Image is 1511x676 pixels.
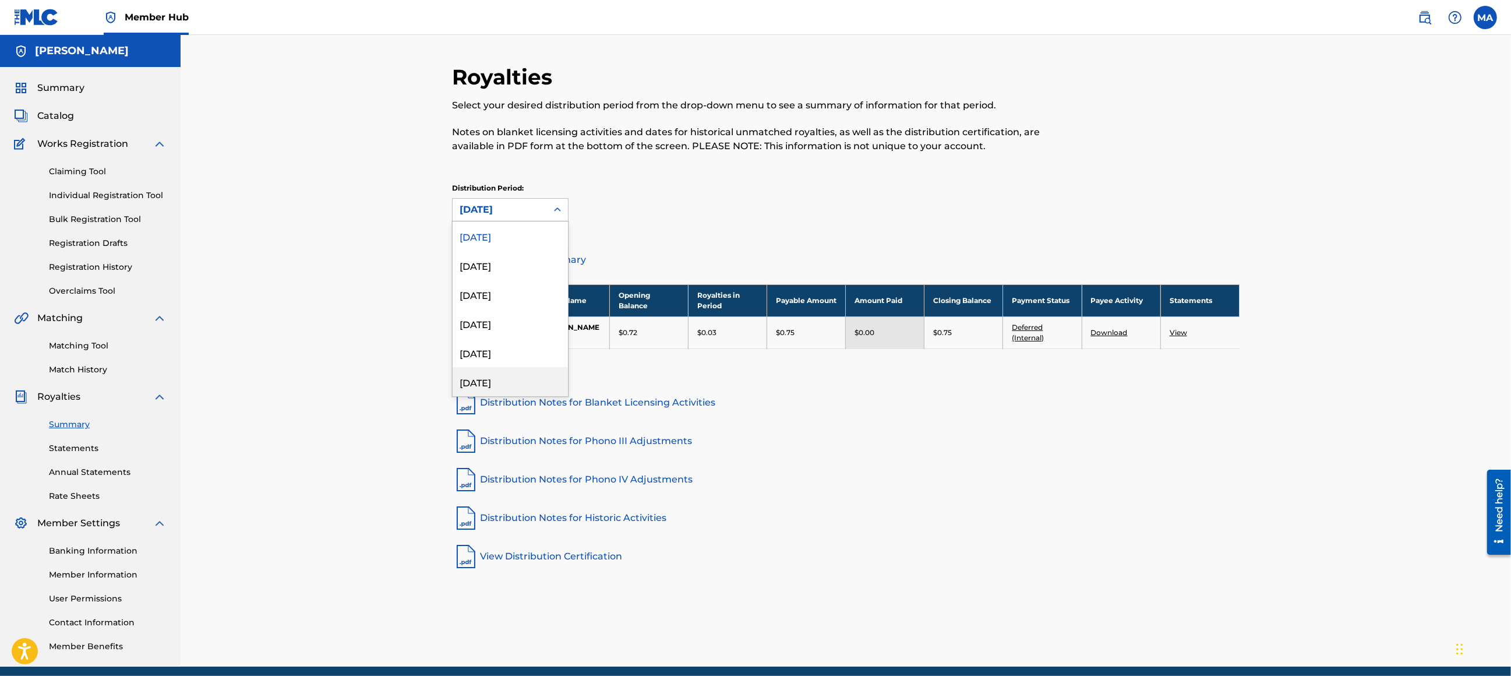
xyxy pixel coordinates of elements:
a: Statements [49,442,167,455]
img: Member Settings [14,516,28,530]
iframe: Resource Center [1479,466,1511,559]
a: Distribution Notes for Phono IV Adjustments [452,466,1240,494]
span: Member Settings [37,516,120,530]
p: $0.75 [776,328,795,338]
span: Member Hub [125,10,189,24]
img: Royalties [14,390,28,404]
div: [DATE] [453,338,568,367]
a: User Permissions [49,593,167,605]
img: expand [153,390,167,404]
a: Member Information [49,569,167,581]
a: Individual Registration Tool [49,189,167,202]
img: Matching [14,311,29,325]
a: Distribution Notes for Historic Activities [452,504,1240,532]
img: search [1418,10,1432,24]
img: Summary [14,81,28,95]
h2: Royalties [452,64,558,90]
img: pdf [452,466,480,494]
a: Download [1091,328,1128,337]
th: Amount Paid [846,284,924,316]
a: Distribution Notes for Phono III Adjustments [452,427,1240,455]
div: User Menu [1474,6,1497,29]
p: $0.00 [855,328,874,338]
img: pdf [452,543,480,571]
img: Catalog [14,109,28,123]
a: Registration History [49,261,167,273]
a: SummarySummary [14,81,84,95]
div: [DATE] [453,251,568,280]
h5: MATTHEW ADGER [35,44,129,58]
a: Registration Drafts [49,237,167,249]
a: Rate Sheets [49,490,167,502]
img: Works Registration [14,137,29,151]
span: Works Registration [37,137,128,151]
iframe: Chat Widget [1453,620,1511,676]
a: Annual Statements [49,466,167,478]
div: [DATE] [453,309,568,338]
div: Drag [1456,632,1463,667]
a: Public Search [1413,6,1436,29]
div: [DATE] [453,221,568,251]
img: pdf [452,389,480,417]
img: pdf [452,504,480,532]
a: Contact Information [49,617,167,629]
a: Summary [49,418,167,431]
div: [DATE] [460,203,540,217]
a: Distribution Summary [452,246,1240,274]
a: CatalogCatalog [14,109,74,123]
img: Accounts [14,44,28,58]
div: Help [1443,6,1467,29]
p: $0.72 [619,328,637,338]
img: expand [153,516,167,530]
a: Banking Information [49,545,167,557]
img: Top Rightsholder [104,10,118,24]
a: Match History [49,364,167,376]
th: Closing Balance [924,284,1003,316]
th: Payment Status [1003,284,1082,316]
img: pdf [452,427,480,455]
span: Matching [37,311,83,325]
a: Claiming Tool [49,166,167,178]
div: [DATE] [453,367,568,396]
span: Summary [37,81,84,95]
p: Distribution Period: [452,183,569,193]
p: Select your desired distribution period from the drop-down menu to see a summary of information f... [452,98,1058,112]
p: Notes on blanket licensing activities and dates for historical unmatched royalties, as well as th... [452,125,1058,153]
a: Deferred (Internal) [1012,323,1044,342]
a: View Distribution Certification [452,543,1240,571]
th: Opening Balance [609,284,688,316]
a: Distribution Notes for Blanket Licensing Activities [452,389,1240,417]
span: Catalog [37,109,74,123]
a: Overclaims Tool [49,285,167,297]
p: $0.75 [933,328,952,338]
a: Member Benefits [49,640,167,653]
td: [PERSON_NAME] [531,316,609,348]
img: MLC Logo [14,9,59,26]
th: Payee Activity [1082,284,1160,316]
img: expand [153,311,167,325]
span: Royalties [37,390,80,404]
a: View [1170,328,1187,337]
th: Payable Amount [767,284,846,316]
a: Matching Tool [49,340,167,352]
p: $0.03 [697,328,716,338]
th: Statements [1160,284,1239,316]
a: Bulk Registration Tool [49,213,167,226]
img: help [1448,10,1462,24]
div: [DATE] [453,280,568,309]
th: Payee Name [531,284,609,316]
th: Royalties in Period [688,284,767,316]
img: expand [153,137,167,151]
